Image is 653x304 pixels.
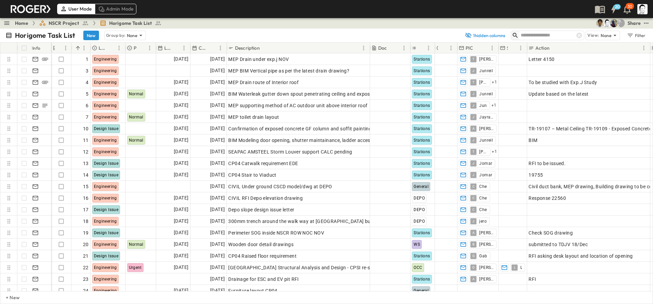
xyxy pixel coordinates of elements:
[174,90,188,98] span: [DATE]
[228,172,276,178] span: CP04 Stair to Viaduct
[507,45,508,51] p: Subcon
[472,233,475,233] span: A
[461,31,509,40] button: 1hidden columns
[529,79,597,86] span: To be studied with Exp.J Study
[529,276,536,283] span: RFI
[94,230,119,235] span: Design Issue
[228,241,294,248] span: Wooden door detail drawings
[228,206,294,213] span: Depo slope design issue letter
[174,229,188,237] span: [DATE]
[94,184,117,189] span: Engineering
[107,44,115,52] button: Sort
[129,242,144,247] span: Normal
[15,20,166,27] nav: breadcrumbs
[627,4,632,9] p: 30
[210,55,225,63] span: [DATE]
[228,56,289,63] span: MEP Drain under exp.j NOV
[94,92,117,96] span: Engineering
[517,44,525,52] button: Menu
[479,230,493,236] span: [PERSON_NAME]
[359,44,368,52] button: Menu
[228,67,349,74] span: MEP BIM Vertical pipe as per the latest drain drawing?
[228,253,297,259] span: CP04 Raised floor requirement
[479,68,493,74] span: Junreil
[479,219,487,224] span: jero
[472,70,474,71] span: J
[228,229,324,236] span: Perimeter SOG inside NSCR ROW NOC NOV
[414,254,430,258] span: Stations
[94,219,117,224] span: Engineering
[228,287,277,294] span: Furniture layout CP04
[466,45,473,51] p: PIC
[94,242,117,247] span: Engineering
[174,148,188,156] span: [DATE]
[210,78,225,86] span: [DATE]
[83,125,89,132] span: 10
[100,20,162,27] a: Horigome Task List
[174,194,188,202] span: [DATE]
[56,44,64,52] button: Sort
[210,148,225,156] span: [DATE]
[228,102,367,109] span: MEP supporting method of AC outdoor unit above interior roof
[414,242,420,247] span: WS
[529,195,566,202] span: Response 22560
[174,101,188,109] span: [DATE]
[62,44,70,52] button: Menu
[529,229,573,236] span: Check SOG drawing
[492,79,497,86] span: + 1
[210,182,225,190] span: [DATE]
[174,136,188,144] span: [DATE]
[624,31,648,40] button: Filter
[129,92,144,96] span: Normal
[164,45,171,51] p: Last Email Date
[640,44,648,52] button: Menu
[174,171,188,179] span: [DATE]
[414,207,425,212] span: DEPO
[529,125,652,132] span: TR-19107 – Metal Ceiling TR-19109 - Exposed Concrete
[83,195,89,202] span: 16
[83,148,89,155] span: 12
[414,196,425,201] span: DEPO
[479,126,493,131] span: [PERSON_NAME]
[414,230,430,235] span: Stations
[129,115,144,119] span: Normal
[414,149,430,154] span: Stations
[615,4,620,10] h6: 20
[216,44,224,52] button: Menu
[83,276,89,283] span: 23
[488,44,496,52] button: Menu
[235,45,260,51] p: Description
[134,45,137,51] p: Priority
[474,44,482,52] button: Sort
[174,125,188,132] span: [DATE]
[414,277,430,282] span: Stations
[479,149,487,155] span: [PERSON_NAME]
[210,125,225,132] span: [DATE]
[83,229,89,236] span: 19
[479,253,487,259] span: Gab
[174,55,188,63] span: [DATE]
[439,44,447,52] button: Sort
[83,253,89,259] span: 21
[106,32,125,39] p: Group by:
[94,57,117,62] span: Engineering
[479,207,487,212] span: Che
[6,294,10,301] p: + New
[479,57,493,62] span: [PERSON_NAME]
[642,19,650,27] button: test
[74,44,82,52] button: Sort
[94,80,117,85] span: Engineering
[15,31,75,40] p: Horigome Task List
[174,206,188,213] span: [DATE]
[228,114,279,121] span: MEP toilet drain layout
[479,242,493,247] span: [PERSON_NAME]
[607,3,620,15] button: 20
[86,91,88,97] span: 5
